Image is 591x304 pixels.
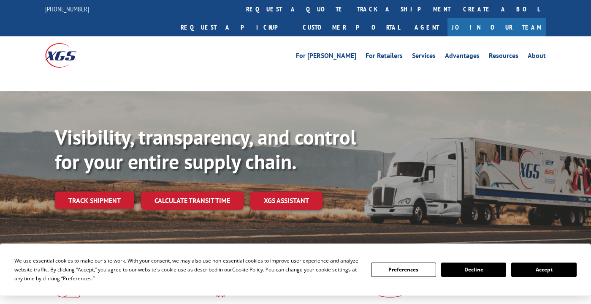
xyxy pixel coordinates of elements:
a: Services [412,52,436,62]
a: About [528,52,546,62]
a: For [PERSON_NAME] [296,52,356,62]
span: Preferences [63,275,92,282]
a: Track shipment [55,192,134,209]
a: Agent [406,18,447,36]
a: [PHONE_NUMBER] [45,5,89,13]
a: Calculate transit time [141,192,244,210]
a: XGS ASSISTANT [250,192,323,210]
a: For Retailers [366,52,403,62]
a: Join Our Team [447,18,546,36]
button: Decline [441,263,506,277]
a: Advantages [445,52,480,62]
a: Customer Portal [296,18,406,36]
button: Accept [511,263,576,277]
a: Request a pickup [174,18,296,36]
b: Visibility, transparency, and control for your entire supply chain. [55,124,356,175]
button: Preferences [371,263,436,277]
div: We use essential cookies to make our site work. With your consent, we may also use non-essential ... [14,256,361,283]
span: Cookie Policy [232,266,263,273]
a: Resources [489,52,518,62]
